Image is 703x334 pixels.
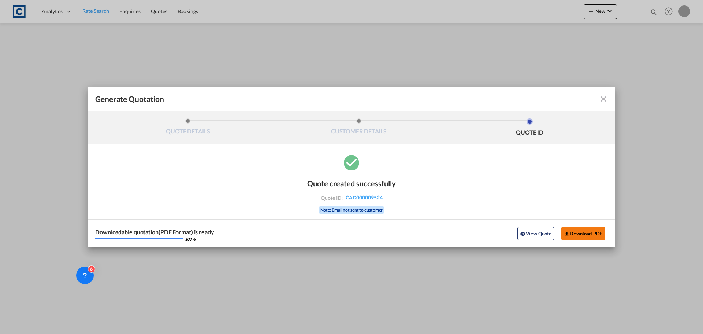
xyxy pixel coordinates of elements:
[319,206,384,214] div: Note: Email not sent to customer
[517,227,554,240] button: icon-eyeView Quote
[88,87,615,247] md-dialog: Generate QuotationQUOTE ...
[307,179,396,188] div: Quote created successfully
[309,194,394,201] div: Quote ID :
[185,237,196,241] div: 100 %
[444,118,615,138] li: QUOTE ID
[95,229,214,235] div: Downloadable quotation(PDF Format) is ready
[564,231,570,237] md-icon: icon-download
[520,231,526,237] md-icon: icon-eye
[103,118,274,138] li: QUOTE DETAILS
[342,153,361,172] md-icon: icon-checkbox-marked-circle
[346,194,383,201] span: CAD000009524
[274,118,445,138] li: CUSTOMER DETAILS
[561,227,605,240] button: Download PDF
[599,95,608,103] md-icon: icon-close fg-AAA8AD cursor m-0
[95,94,164,104] span: Generate Quotation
